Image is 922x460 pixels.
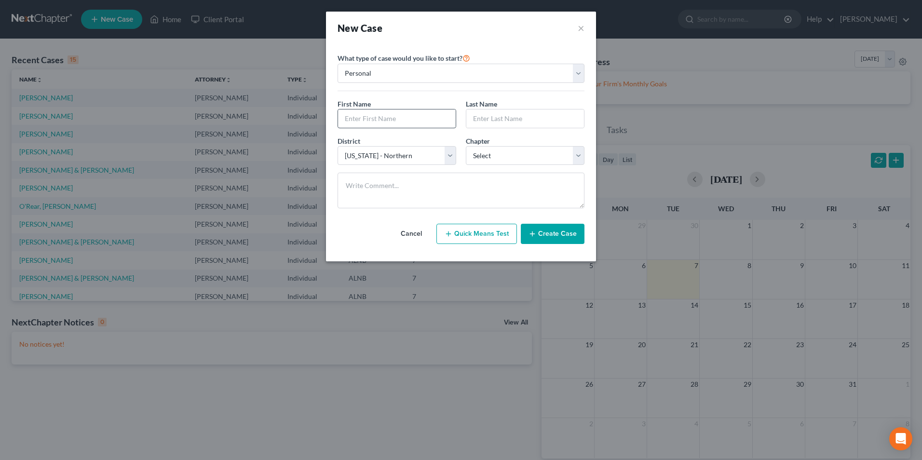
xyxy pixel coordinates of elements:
[466,109,584,128] input: Enter Last Name
[466,137,490,145] span: Chapter
[578,21,584,35] button: ×
[466,100,497,108] span: Last Name
[521,224,584,244] button: Create Case
[338,109,456,128] input: Enter First Name
[390,224,433,244] button: Cancel
[889,427,912,450] div: Open Intercom Messenger
[338,137,360,145] span: District
[338,52,470,64] label: What type of case would you like to start?
[338,22,382,34] strong: New Case
[338,100,371,108] span: First Name
[436,224,517,244] button: Quick Means Test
